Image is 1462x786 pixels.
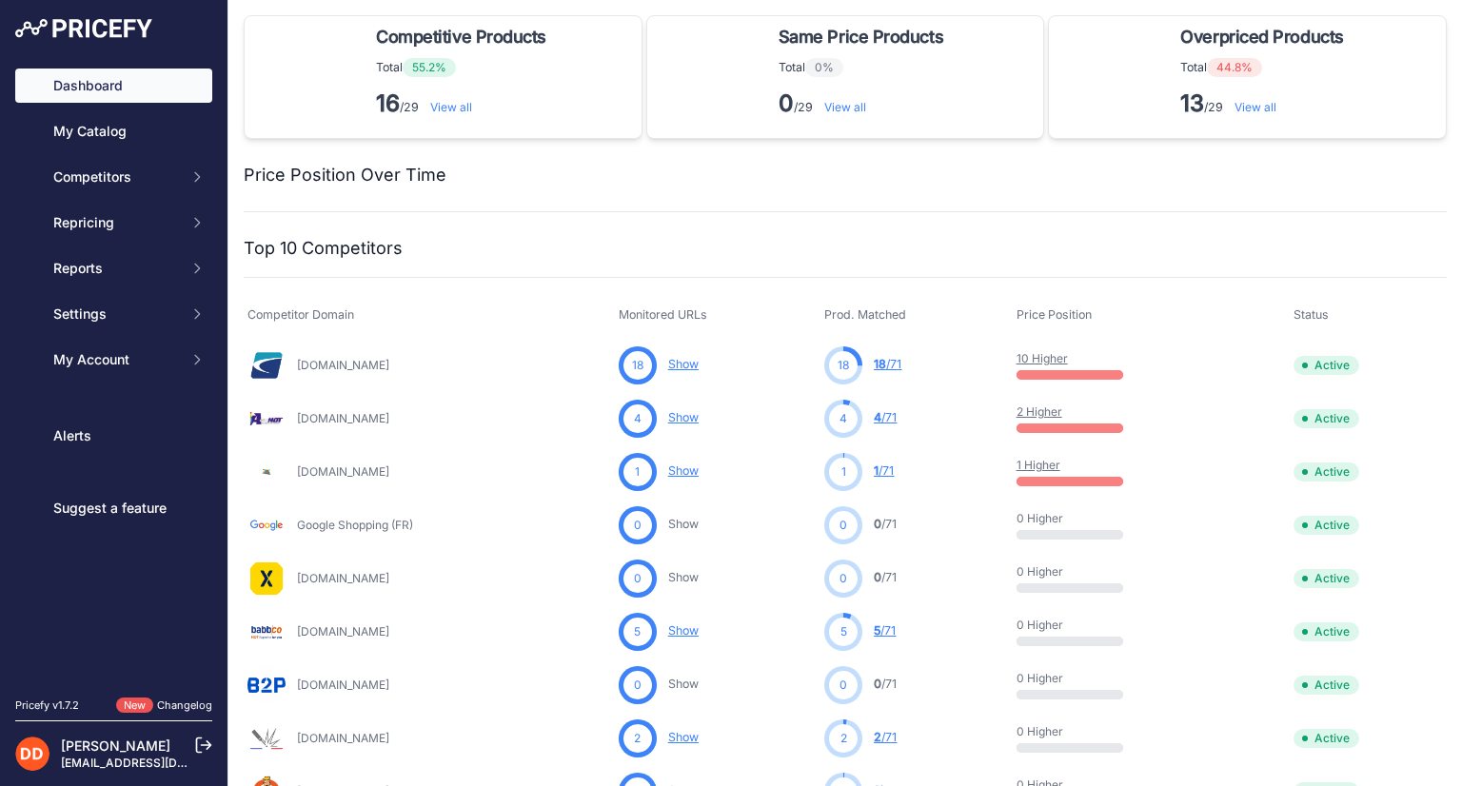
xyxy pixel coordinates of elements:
a: Dashboard [15,69,212,103]
strong: 16 [376,89,400,117]
a: [DOMAIN_NAME] [297,571,389,585]
span: Same Price Products [779,24,943,50]
a: Show [668,517,699,531]
a: 10 Higher [1017,351,1068,365]
span: Active [1294,356,1359,375]
span: Monitored URLs [619,307,707,322]
a: Show [668,463,699,478]
span: 0 [634,570,642,587]
a: View all [1235,100,1276,114]
p: Total [779,58,951,77]
span: 55.2% [403,58,456,77]
a: [DOMAIN_NAME] [297,464,389,479]
a: Changelog [157,698,212,712]
span: 1 [874,463,879,478]
span: 5 [634,623,641,640]
a: Alerts [15,419,212,453]
span: 5 [874,623,880,638]
a: 0/71 [874,517,897,531]
a: 2/71 [874,730,897,744]
a: View all [430,100,472,114]
button: Competitors [15,160,212,194]
span: 4 [634,410,642,427]
h2: Top 10 Competitors [244,235,403,262]
a: 2 Higher [1017,404,1062,419]
span: 0 [634,517,642,534]
a: Suggest a feature [15,491,212,525]
p: 0 Higher [1017,724,1138,739]
a: 1 Higher [1017,458,1060,472]
a: [DOMAIN_NAME] [297,358,389,372]
span: New [116,698,153,714]
span: 4 [874,410,881,424]
img: Pricefy Logo [15,19,152,38]
span: Active [1294,729,1359,748]
a: [PERSON_NAME] [61,737,170,754]
span: 5 [840,623,847,640]
p: /29 [376,88,554,119]
span: Active [1294,676,1359,695]
a: Show [668,570,699,584]
span: Active [1294,622,1359,641]
span: 0 [634,677,642,694]
span: Settings [53,305,178,324]
a: Show [668,730,699,744]
button: Reports [15,251,212,285]
span: Price Position [1017,307,1092,322]
span: Competitive Products [376,24,546,50]
a: Show [668,623,699,638]
strong: 0 [779,89,794,117]
span: 18 [838,357,849,374]
span: 0 [874,517,881,531]
span: Competitor Domain [247,307,354,322]
a: [DOMAIN_NAME] [297,678,389,692]
a: Show [668,357,699,371]
p: 0 Higher [1017,671,1138,686]
p: 0 Higher [1017,564,1138,580]
a: 1/71 [874,463,894,478]
span: Active [1294,569,1359,588]
span: Status [1294,307,1329,322]
span: 0 [840,677,847,694]
a: 4/71 [874,410,897,424]
div: Pricefy v1.7.2 [15,698,79,714]
span: 44.8% [1207,58,1262,77]
p: Total [376,58,554,77]
span: 0 [874,570,881,584]
span: Prod. Matched [824,307,906,322]
p: 0 Higher [1017,511,1138,526]
button: Settings [15,297,212,331]
a: 5/71 [874,623,896,638]
span: 2 [840,730,847,747]
span: Competitors [53,167,178,187]
span: Repricing [53,213,178,232]
a: [DOMAIN_NAME] [297,731,389,745]
button: My Account [15,343,212,377]
a: My Catalog [15,114,212,148]
button: Repricing [15,206,212,240]
span: 1 [841,463,846,481]
span: My Account [53,350,178,369]
span: Active [1294,462,1359,481]
p: 0 Higher [1017,618,1138,633]
span: Overpriced Products [1180,24,1343,50]
a: View all [824,100,866,114]
strong: 13 [1180,89,1204,117]
span: 18 [632,357,643,374]
span: 0 [874,677,881,691]
span: 18 [874,357,886,371]
span: 2 [634,730,641,747]
span: 2 [874,730,881,744]
span: Active [1294,409,1359,428]
span: 4 [840,410,847,427]
a: Show [668,677,699,691]
span: Reports [53,259,178,278]
span: 0 [840,517,847,534]
a: Google Shopping (FR) [297,518,413,532]
h2: Price Position Over Time [244,162,446,188]
a: [EMAIL_ADDRESS][DOMAIN_NAME] [61,756,260,770]
nav: Sidebar [15,69,212,675]
span: 1 [635,463,640,481]
p: Total [1180,58,1351,77]
a: 0/71 [874,677,897,691]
